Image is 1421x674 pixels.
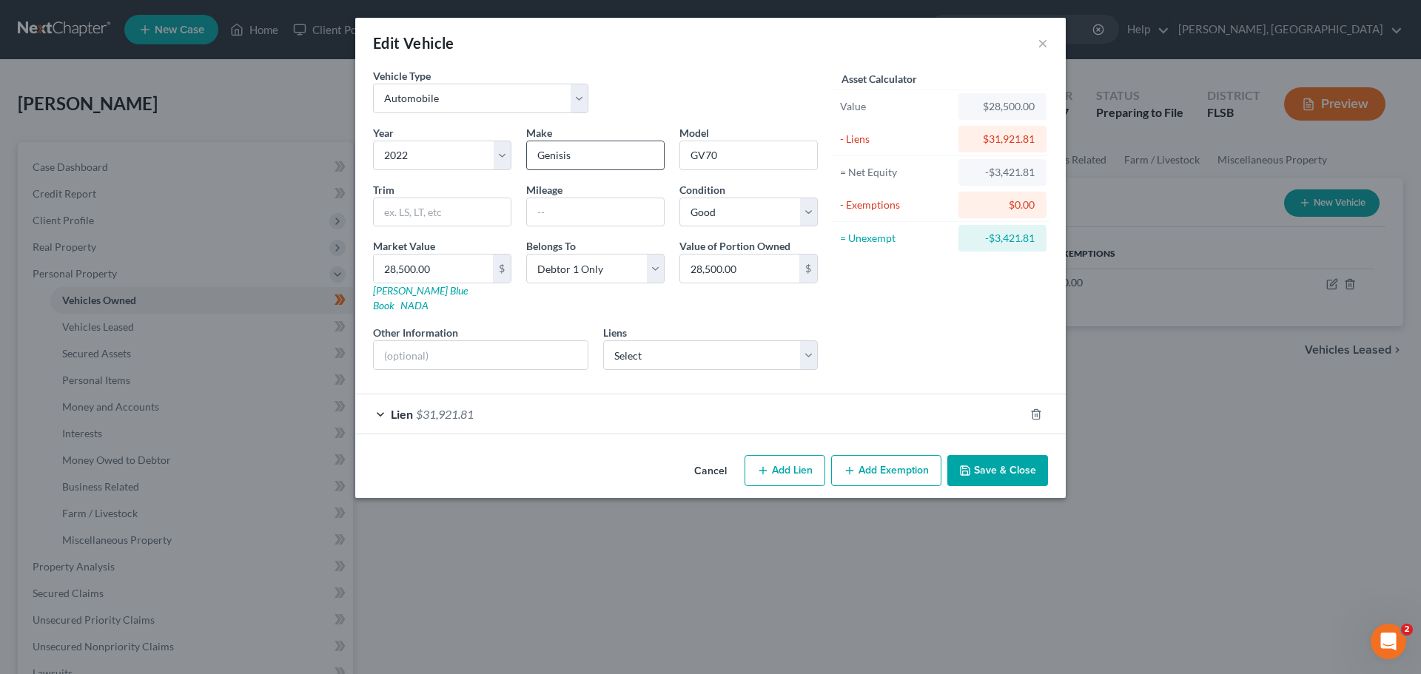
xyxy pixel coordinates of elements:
[680,141,817,169] input: ex. Altima
[680,255,799,283] input: 0.00
[970,132,1035,146] div: $31,921.81
[679,125,709,141] label: Model
[373,325,458,340] label: Other Information
[416,407,474,421] span: $31,921.81
[682,456,739,486] button: Cancel
[526,240,576,252] span: Belongs To
[840,198,952,212] div: - Exemptions
[603,325,627,340] label: Liens
[970,165,1035,180] div: -$3,421.81
[373,238,435,254] label: Market Value
[373,125,394,141] label: Year
[840,165,952,180] div: = Net Equity
[373,284,468,311] a: [PERSON_NAME] Blue Book
[679,182,725,198] label: Condition
[527,198,664,226] input: --
[840,99,952,114] div: Value
[679,238,790,254] label: Value of Portion Owned
[799,255,817,283] div: $
[840,132,952,146] div: - Liens
[373,182,394,198] label: Trim
[391,407,413,421] span: Lien
[1038,34,1048,52] button: ×
[373,68,431,84] label: Vehicle Type
[1371,624,1406,659] iframe: Intercom live chat
[493,255,511,283] div: $
[840,231,952,246] div: = Unexempt
[745,455,825,486] button: Add Lien
[374,198,511,226] input: ex. LS, LT, etc
[831,455,941,486] button: Add Exemption
[970,198,1035,212] div: $0.00
[374,341,588,369] input: (optional)
[526,127,552,139] span: Make
[374,255,493,283] input: 0.00
[970,231,1035,246] div: -$3,421.81
[1401,624,1413,636] span: 2
[527,141,664,169] input: ex. Nissan
[841,71,917,87] label: Asset Calculator
[373,33,454,53] div: Edit Vehicle
[947,455,1048,486] button: Save & Close
[970,99,1035,114] div: $28,500.00
[400,299,429,311] a: NADA
[526,182,562,198] label: Mileage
